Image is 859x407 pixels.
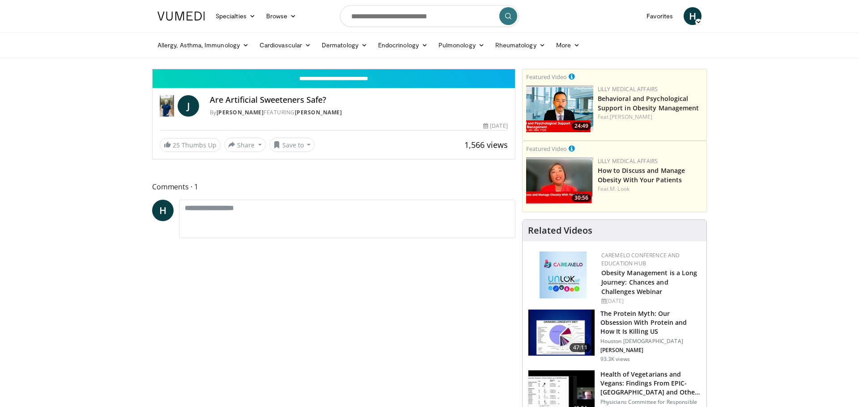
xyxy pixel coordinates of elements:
p: Houston [DEMOGRAPHIC_DATA] [600,338,701,345]
a: 47:11 The Protein Myth: Our Obsession With Protein and How It Is Killing US Houston [DEMOGRAPHIC_... [528,309,701,363]
input: Search topics, interventions [340,5,519,27]
a: 24:49 [526,85,593,132]
a: Dermatology [316,36,373,54]
button: Save to [269,138,315,152]
span: 1,566 views [464,139,508,150]
a: Specialties [210,7,261,25]
p: 93.3K views [600,356,630,363]
a: Lilly Medical Affairs [598,157,658,165]
span: 25 [173,141,180,149]
img: c98a6a29-1ea0-4bd5-8cf5-4d1e188984a7.png.150x105_q85_crop-smart_upscale.png [526,157,593,204]
a: Endocrinology [373,36,433,54]
img: ba3304f6-7838-4e41-9c0f-2e31ebde6754.png.150x105_q85_crop-smart_upscale.png [526,85,593,132]
a: Allergy, Asthma, Immunology [152,36,254,54]
a: Obesity Management is a Long Journey: Chances and Challenges Webinar [601,269,697,296]
img: VuMedi Logo [157,12,205,21]
a: 30:56 [526,157,593,204]
a: How to Discuss and Manage Obesity With Your Patients [598,166,685,184]
a: M. Look [610,185,629,193]
h3: Health of Vegetarians and Vegans: Findings From EPIC-[GEOGRAPHIC_DATA] and Othe… [600,370,701,397]
a: H [152,200,174,221]
a: Behavioral and Psychological Support in Obesity Management [598,94,699,112]
img: 45df64a9-a6de-482c-8a90-ada250f7980c.png.150x105_q85_autocrop_double_scale_upscale_version-0.2.jpg [540,252,587,298]
a: CaReMeLO Conference and Education Hub [601,252,680,267]
span: 47:11 [570,343,591,352]
span: 24:49 [572,122,591,130]
a: More [551,36,585,54]
a: Favorites [641,7,678,25]
div: By FEATURING [210,109,508,117]
div: [DATE] [483,122,507,130]
h3: The Protein Myth: Our Obsession With Protein and How It Is Killing US [600,309,701,336]
a: Rheumatology [490,36,551,54]
div: Feat. [598,113,703,121]
a: [PERSON_NAME] [295,109,342,116]
small: Featured Video [526,145,567,153]
p: [PERSON_NAME] [600,347,701,354]
img: b7b8b05e-5021-418b-a89a-60a270e7cf82.150x105_q85_crop-smart_upscale.jpg [528,310,595,356]
a: [PERSON_NAME] [217,109,264,116]
a: [PERSON_NAME] [610,113,652,121]
a: Cardiovascular [254,36,316,54]
h4: Related Videos [528,225,592,236]
a: J [178,95,199,117]
div: [DATE] [601,297,699,305]
span: 30:56 [572,194,591,202]
a: H [684,7,702,25]
a: Pulmonology [433,36,490,54]
small: Featured Video [526,73,567,81]
button: Share [224,138,266,152]
div: Feat. [598,185,703,193]
span: Comments 1 [152,181,515,193]
a: Browse [261,7,302,25]
img: Dr. Jordan Rennicke [160,95,174,117]
h4: Are Artificial Sweeteners Safe? [210,95,508,105]
a: Lilly Medical Affairs [598,85,658,93]
a: 25 Thumbs Up [160,138,221,152]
